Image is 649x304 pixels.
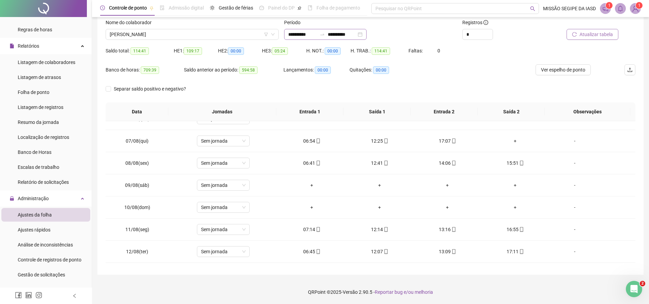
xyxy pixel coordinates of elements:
span: 09/08(sáb) [125,182,149,188]
span: 114:41 [372,47,390,55]
div: 15:51 [487,159,544,167]
span: Ver espelho de ponto [541,66,585,74]
img: 68402 [630,3,640,14]
div: + [351,204,408,211]
div: 06:54 [283,137,340,145]
div: Lançamentos: [283,66,350,74]
span: Ocorrências [18,287,43,292]
span: Listagem de atrasos [18,75,61,80]
span: to [320,32,325,37]
span: mobile [383,139,388,143]
sup: Atualize o seu contato no menu Meus Dados [636,2,643,9]
span: 109:17 [184,47,202,55]
span: file-done [160,5,165,10]
span: 08/08(sex) [125,160,149,166]
span: Registros [462,19,488,26]
span: MISSÃO SEGIPE DA IASD [543,5,596,12]
label: Período [284,19,305,26]
span: 11/08(seg) [125,227,149,232]
span: Listagem de colaboradores [18,60,75,65]
span: 10/08(dom) [124,205,150,210]
span: pushpin [150,6,154,10]
span: mobile [519,161,524,165]
span: Escalas de trabalho [18,164,59,170]
span: Painel do DP [268,5,295,11]
span: Análise de inconsistências [18,242,73,247]
span: mobile [383,249,388,254]
th: Entrada 1 [276,102,343,121]
div: - [555,248,595,255]
div: 06:41 [283,159,340,167]
th: Jornadas [168,102,276,121]
span: search [530,6,535,11]
span: sun [210,5,215,10]
span: Relatório de solicitações [18,179,69,185]
button: Atualizar tabela [567,29,618,40]
span: mobile [451,227,456,232]
span: pushpin [297,6,302,10]
span: bell [617,5,623,12]
span: clock-circle [100,5,105,10]
span: Sem jornada [201,224,246,235]
div: - [555,204,595,211]
span: mobile [519,227,524,232]
span: Separar saldo positivo e negativo? [111,85,189,93]
span: Admissão digital [169,5,204,11]
div: 06:45 [283,248,340,255]
div: Banco de horas: [106,66,184,74]
span: dashboard [259,5,264,10]
div: + [283,204,340,211]
span: notification [602,5,608,12]
button: Ver espelho de ponto [536,64,591,75]
span: info-circle [483,20,488,25]
div: - [555,226,595,233]
span: Sem jornada [201,158,246,168]
div: 12:14 [351,226,408,233]
div: 17:07 [419,137,476,145]
span: book [308,5,312,10]
span: 709:39 [141,66,159,74]
span: Observações [550,108,625,115]
span: Resumo da jornada [18,119,59,125]
span: 00:00 [325,47,341,55]
span: linkedin [25,292,32,299]
div: H. NOT.: [306,47,351,55]
th: Observações [545,102,630,121]
div: HE 3: [262,47,306,55]
span: swap-right [320,32,325,37]
span: Ajustes rápidos [18,227,50,233]
footer: QRPoint © 2025 - 2.90.5 - [92,280,649,304]
span: Versão [343,289,358,295]
span: Folha de ponto [18,90,49,95]
div: - [555,159,595,167]
span: 114:41 [130,47,149,55]
div: HE 1: [174,47,218,55]
span: Faltas: [408,48,424,53]
span: mobile [315,161,321,165]
span: ELIANE FEITOSA NASCIMENTO [110,29,275,39]
span: Reportar bug e/ou melhoria [375,289,433,295]
div: HE 2: [218,47,262,55]
div: + [487,181,544,189]
span: instagram [35,292,42,299]
div: - [555,181,595,189]
span: mobile [519,249,524,254]
div: 12:07 [351,248,408,255]
span: reload [572,32,577,37]
span: mobile [451,161,456,165]
label: Nome do colaborador [106,19,156,26]
div: Quitações: [350,66,416,74]
div: 07:14 [283,226,340,233]
div: Saldo anterior ao período: [184,66,283,74]
span: mobile [383,161,388,165]
div: + [283,181,340,189]
span: Localização de registros [18,134,69,140]
div: + [351,181,408,189]
div: 12:41 [351,159,408,167]
span: Gestão de solicitações [18,272,65,277]
span: Listagem de registros [18,105,63,110]
span: 0 [437,48,440,53]
sup: 1 [606,2,613,9]
span: Ajustes da folha [18,212,52,218]
div: + [487,137,544,145]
